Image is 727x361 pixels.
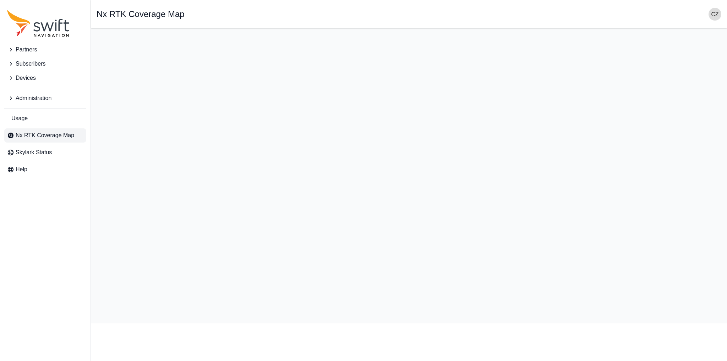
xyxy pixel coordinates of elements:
button: Devices [4,71,86,85]
span: Administration [16,94,51,102]
img: user photo [709,8,721,21]
a: Usage [4,111,86,126]
span: Devices [16,74,36,82]
button: Subscribers [4,57,86,71]
iframe: RTK Map [97,34,721,318]
span: Skylark Status [16,148,52,157]
span: Nx RTK Coverage Map [16,131,74,140]
h1: Nx RTK Coverage Map [97,10,185,18]
span: Partners [16,45,37,54]
button: Administration [4,91,86,105]
button: Partners [4,43,86,57]
span: Help [16,165,27,174]
a: Help [4,162,86,177]
span: Usage [11,114,28,123]
a: Nx RTK Coverage Map [4,128,86,143]
span: Subscribers [16,60,45,68]
a: Skylark Status [4,145,86,160]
